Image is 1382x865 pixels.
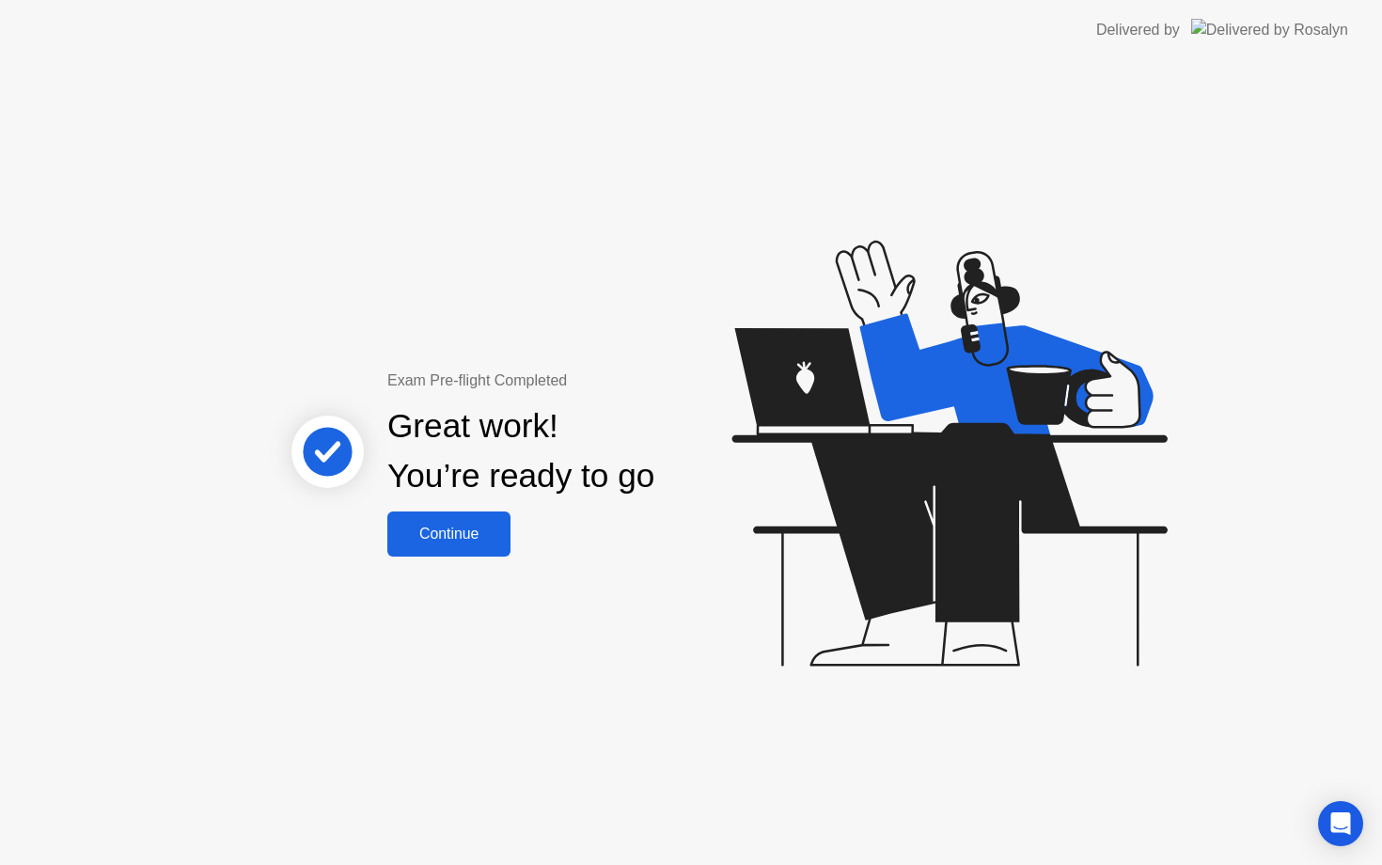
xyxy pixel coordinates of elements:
[1191,19,1348,40] img: Delivered by Rosalyn
[1096,19,1180,41] div: Delivered by
[1318,801,1363,846] div: Open Intercom Messenger
[387,511,510,557] button: Continue
[387,370,776,392] div: Exam Pre-flight Completed
[387,401,654,501] div: Great work! You’re ready to go
[393,526,505,543] div: Continue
